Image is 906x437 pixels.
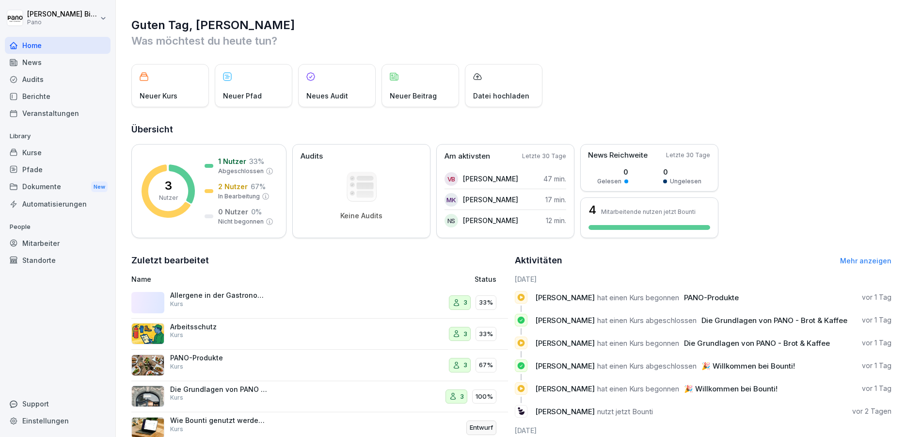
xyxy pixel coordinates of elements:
[597,167,628,177] p: 0
[684,293,739,302] span: PANO-Produkte
[5,412,111,429] a: Einstellungen
[131,386,164,407] img: i5ku8huejusdnph52mw20wcr.png
[535,316,595,325] span: [PERSON_NAME]
[170,331,183,340] p: Kurs
[170,425,183,434] p: Kurs
[5,219,111,235] p: People
[476,392,493,402] p: 100%
[5,235,111,252] a: Mitarbeiter
[301,151,323,162] p: Audits
[131,355,164,376] img: ud0fabter9ckpp17kgq0fo20.png
[170,393,183,402] p: Kurs
[159,194,178,202] p: Nutzer
[546,215,566,226] p: 12 min.
[5,161,111,178] a: Pfade
[445,214,458,227] div: NS
[5,71,111,88] a: Audits
[131,17,891,33] h1: Guten Tag, [PERSON_NAME]
[479,298,493,308] p: 33%
[445,151,490,162] p: Am aktivsten
[170,354,267,362] p: PANO-Produkte
[5,395,111,412] div: Support
[852,406,891,416] p: vor 2 Tagen
[597,177,621,186] p: Gelesen
[170,362,183,371] p: Kurs
[862,292,891,302] p: vor 1 Tag
[218,167,264,176] p: Abgeschlossen
[862,315,891,325] p: vor 1 Tag
[131,123,891,136] h2: Übersicht
[670,177,701,186] p: Ungelesen
[601,208,696,215] p: Mitarbeitende nutzen jetzt Bounti
[515,254,562,267] h2: Aktivitäten
[535,339,595,348] span: [PERSON_NAME]
[460,392,464,402] p: 3
[223,91,262,101] p: Neuer Pfad
[131,381,508,413] a: Die Grundlagen von PANO - Brot & KaffeeKurs3100%
[597,293,679,302] span: hat einen Kurs begonnen
[463,174,518,184] p: [PERSON_NAME]
[131,323,164,344] img: bgsrfyvhdm6180ponve2jajk.png
[663,167,701,177] p: 0
[5,252,111,269] div: Standorte
[27,19,98,26] p: Pano
[597,339,679,348] span: hat einen Kurs begonnen
[479,329,493,339] p: 33%
[535,407,595,416] span: [PERSON_NAME]
[597,407,653,416] span: nutzt jetzt Bounti
[535,361,595,371] span: [PERSON_NAME]
[5,144,111,161] a: Kurse
[131,274,367,284] p: Name
[306,91,348,101] p: Neues Audit
[701,361,795,371] span: 🎉 Willkommen bei Bounti!
[218,207,248,217] p: 0 Nutzer
[463,360,467,370] p: 3
[5,88,111,105] a: Berichte
[535,293,595,302] span: [PERSON_NAME]
[170,385,267,394] p: Die Grundlagen von PANO - Brot & Kaffee
[588,150,648,161] p: News Reichweite
[543,174,566,184] p: 47 min.
[131,287,508,319] a: Allergene in der GastronomieKurs333%
[473,91,529,101] p: Datei hochladen
[390,91,437,101] p: Neuer Beitrag
[251,207,262,217] p: 0 %
[862,361,891,371] p: vor 1 Tag
[840,257,891,265] a: Mehr anzeigen
[588,204,596,216] h3: 4
[522,152,566,161] p: Letzte 30 Tage
[862,338,891,348] p: vor 1 Tag
[463,194,518,205] p: [PERSON_NAME]
[5,129,111,144] p: Library
[862,384,891,393] p: vor 1 Tag
[131,33,891,49] p: Was möchtest du heute tun?
[5,37,111,54] a: Home
[218,156,246,166] p: 1 Nutzer
[218,217,264,226] p: Nicht begonnen
[515,425,891,436] h6: [DATE]
[463,298,467,308] p: 3
[170,323,267,331] p: Arbeitsschutz
[5,54,111,71] a: News
[165,180,172,192] p: 3
[684,384,778,393] span: 🎉 Willkommen bei Bounti!
[515,274,891,284] h6: [DATE]
[463,215,518,226] p: [PERSON_NAME]
[463,329,467,339] p: 3
[5,195,111,212] a: Automatisierungen
[170,416,267,425] p: Wie Bounti genutzt werden will 👩🏽‍🍳
[218,181,248,192] p: 2 Nutzer
[684,339,830,348] span: Die Grundlagen von PANO - Brot & Kaffee
[170,291,267,300] p: Allergene in der Gastronomie
[251,181,266,192] p: 67 %
[666,151,710,160] p: Letzte 30 Tage
[5,178,111,196] div: Dokumente
[535,384,595,393] span: [PERSON_NAME]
